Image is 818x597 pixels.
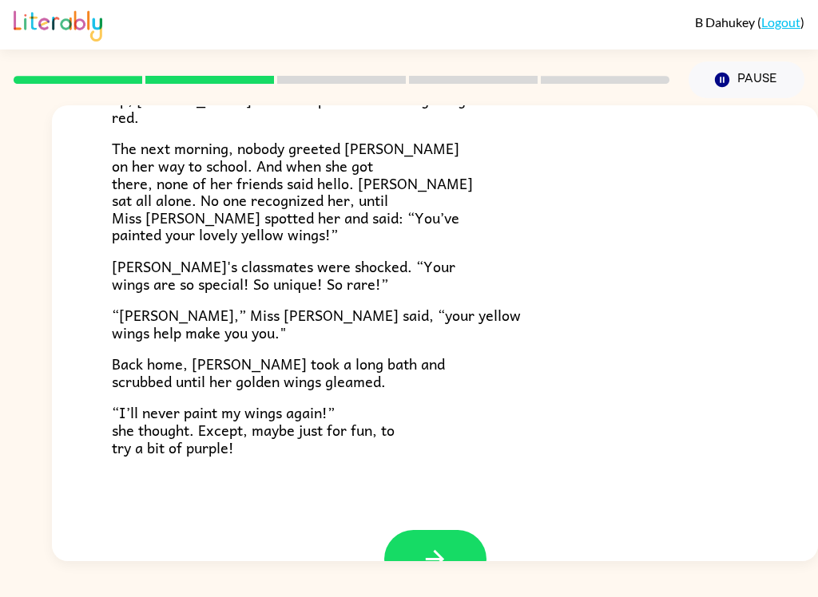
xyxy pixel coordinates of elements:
[112,303,521,344] span: “[PERSON_NAME],” Miss [PERSON_NAME] said, “your yellow wings help make you you."
[112,255,455,295] span: [PERSON_NAME]'s classmates were shocked. “Your wings are so special! So unique! So rare!”
[112,352,445,393] span: Back home, [PERSON_NAME] took a long bath and scrubbed until her golden wings gleamed.
[761,14,800,30] a: Logout
[112,136,473,246] span: The next morning, nobody greeted [PERSON_NAME] on her way to school. And when she got there, none...
[14,6,102,42] img: Literably
[689,61,804,98] button: Pause
[695,14,804,30] div: ( )
[112,401,395,458] span: “I’ll never paint my wings again!” she thought. Except, maybe just for fun, to try a bit of purple!
[695,14,757,30] span: B Dahukey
